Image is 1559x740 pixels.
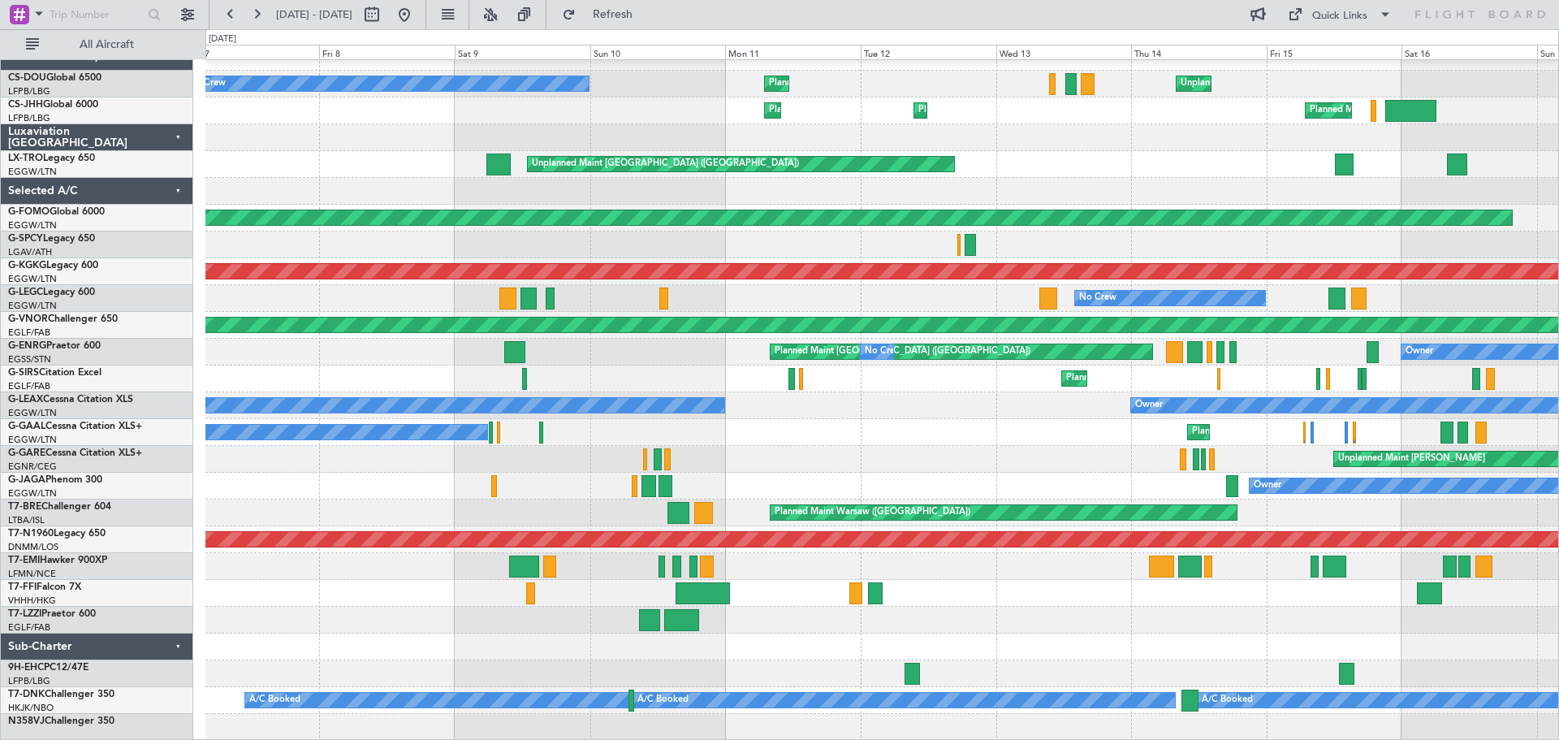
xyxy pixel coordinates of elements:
[8,273,57,285] a: EGGW/LTN
[8,422,45,431] span: G-GAAL
[8,582,81,592] a: T7-FFIFalcon 7X
[775,340,1030,364] div: Planned Maint [GEOGRAPHIC_DATA] ([GEOGRAPHIC_DATA])
[8,461,57,473] a: EGNR/CEG
[1312,8,1367,24] div: Quick Links
[579,9,647,20] span: Refresh
[1254,474,1281,498] div: Owner
[8,73,101,83] a: CS-DOUGlobal 6500
[769,98,1025,123] div: Planned Maint [GEOGRAPHIC_DATA] ([GEOGRAPHIC_DATA])
[209,32,236,46] div: [DATE]
[1131,45,1267,59] div: Thu 14
[184,45,320,59] div: Thu 7
[8,663,44,673] span: 9H-EHC
[8,100,43,110] span: CS-JHH
[8,475,102,485] a: G-JAGAPhenom 300
[8,556,107,565] a: T7-EMIHawker 900XP
[1338,447,1485,471] div: Unplanned Maint [PERSON_NAME]
[8,663,89,673] a: 9H-EHCPC12/47E
[8,448,45,458] span: G-GARE
[42,39,171,50] span: All Aircraft
[1079,286,1116,310] div: No Crew
[8,675,50,687] a: LFPB/LBG
[8,368,101,378] a: G-SIRSCitation Excel
[8,288,43,297] span: G-LEGC
[455,45,590,59] div: Sat 9
[8,341,101,351] a: G-ENRGPraetor 600
[8,246,52,258] a: LGAV/ATH
[8,422,142,431] a: G-GAALCessna Citation XLS+
[996,45,1132,59] div: Wed 13
[8,582,37,592] span: T7-FFI
[8,609,41,619] span: T7-LZZI
[8,502,111,512] a: T7-BREChallenger 604
[918,98,1174,123] div: Planned Maint [GEOGRAPHIC_DATA] ([GEOGRAPHIC_DATA])
[8,314,48,324] span: G-VNOR
[8,690,114,699] a: T7-DNKChallenger 350
[8,568,56,580] a: LFMN/NCE
[590,45,726,59] div: Sun 10
[8,207,50,217] span: G-FOMO
[8,207,105,217] a: G-FOMOGlobal 6000
[8,327,50,339] a: EGLF/FAB
[8,690,45,699] span: T7-DNK
[8,154,95,163] a: LX-TROLegacy 650
[8,595,56,607] a: VHHH/HKG
[1406,340,1433,364] div: Owner
[1280,2,1400,28] button: Quick Links
[8,716,45,726] span: N358VJ
[775,500,970,525] div: Planned Maint Warsaw ([GEOGRAPHIC_DATA])
[8,380,50,392] a: EGLF/FAB
[8,529,106,539] a: T7-N1960Legacy 650
[249,688,300,712] div: A/C Booked
[637,688,689,712] div: A/C Booked
[8,407,57,419] a: EGGW/LTN
[769,71,1025,96] div: Planned Maint [GEOGRAPHIC_DATA] ([GEOGRAPHIC_DATA])
[8,288,95,297] a: G-LEGCLegacy 600
[8,300,57,312] a: EGGW/LTN
[8,85,50,97] a: LFPB/LBG
[8,541,58,553] a: DNMM/LOS
[8,368,39,378] span: G-SIRS
[8,219,57,232] a: EGGW/LTN
[50,2,143,27] input: Trip Number
[8,502,41,512] span: T7-BRE
[8,716,114,726] a: N358VJChallenger 350
[18,32,176,58] button: All Aircraft
[8,609,96,619] a: T7-LZZIPraetor 600
[188,71,226,96] div: No Crew
[8,475,45,485] span: G-JAGA
[8,621,50,634] a: EGLF/FAB
[861,45,996,59] div: Tue 12
[8,395,133,405] a: G-LEAXCessna Citation XLS
[1267,45,1402,59] div: Fri 15
[8,261,98,270] a: G-KGKGLegacy 600
[8,434,57,446] a: EGGW/LTN
[8,73,46,83] span: CS-DOU
[1192,420,1251,444] div: Planned Maint
[8,341,46,351] span: G-ENRG
[555,2,652,28] button: Refresh
[8,234,43,244] span: G-SPCY
[8,514,45,526] a: LTBA/ISL
[1401,45,1537,59] div: Sat 16
[276,7,352,22] span: [DATE] - [DATE]
[8,100,98,110] a: CS-JHHGlobal 6000
[8,529,54,539] span: T7-N1960
[1202,688,1253,712] div: A/C Booked
[8,487,57,500] a: EGGW/LTN
[1181,71,1448,96] div: Unplanned Maint [GEOGRAPHIC_DATA] ([GEOGRAPHIC_DATA])
[1066,366,1322,391] div: Planned Maint [GEOGRAPHIC_DATA] ([GEOGRAPHIC_DATA])
[532,152,799,176] div: Unplanned Maint [GEOGRAPHIC_DATA] ([GEOGRAPHIC_DATA])
[8,112,50,124] a: LFPB/LBG
[319,45,455,59] div: Fri 8
[8,353,51,366] a: EGSS/STN
[8,395,43,405] span: G-LEAX
[8,448,142,458] a: G-GARECessna Citation XLS+
[8,261,46,270] span: G-KGKG
[8,314,118,324] a: G-VNORChallenger 650
[8,702,54,714] a: HKJK/NBO
[8,154,43,163] span: LX-TRO
[8,234,95,244] a: G-SPCYLegacy 650
[1135,393,1163,418] div: Owner
[865,340,902,364] div: No Crew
